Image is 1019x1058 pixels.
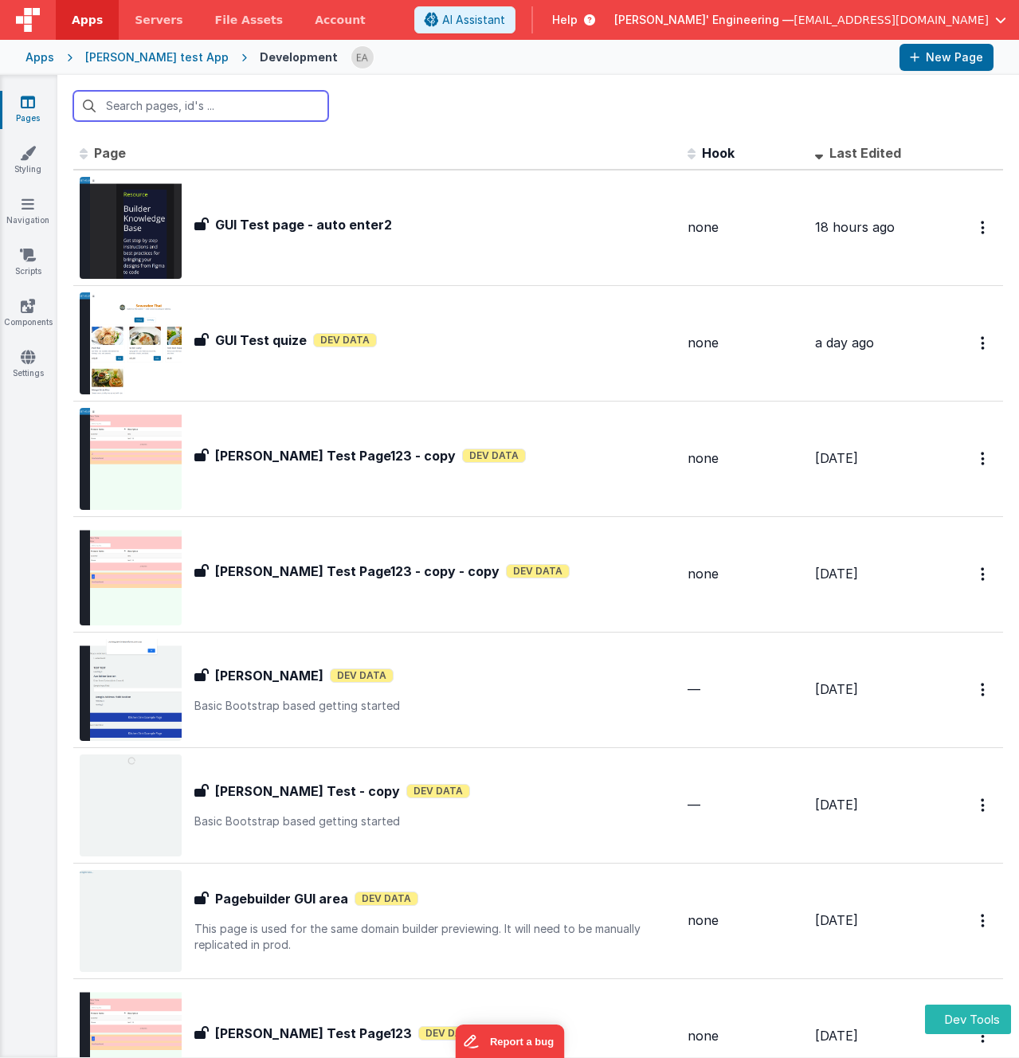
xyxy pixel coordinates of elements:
h3: [PERSON_NAME] Test Page123 [215,1024,412,1043]
h3: GUI Test quize [215,331,307,350]
button: AI Assistant [414,6,515,33]
div: none [688,565,802,583]
span: [DATE] [815,912,858,928]
button: [PERSON_NAME]' Engineering — [EMAIL_ADDRESS][DOMAIN_NAME] [614,12,1006,28]
span: [DATE] [815,797,858,813]
span: [DATE] [815,450,858,466]
span: Servers [135,12,182,28]
div: [PERSON_NAME] test App [85,49,229,65]
p: This page is used for the same domain builder previewing. It will need to be manually replicated ... [194,921,675,953]
span: File Assets [215,12,284,28]
span: Dev Data [313,333,377,347]
iframe: Marker.io feedback button [455,1025,564,1058]
span: Last Edited [829,145,901,161]
span: Hook [702,145,735,161]
div: none [688,218,802,237]
div: none [688,1027,802,1045]
button: Options [971,558,997,590]
h3: [PERSON_NAME] [215,666,323,685]
span: 18 hours ago [815,219,895,235]
span: [PERSON_NAME]' Engineering — [614,12,794,28]
div: Development [260,49,338,65]
div: none [688,334,802,352]
div: Apps [25,49,54,65]
h3: [PERSON_NAME] Test - copy [215,782,400,801]
span: — [688,681,700,697]
span: Dev Data [462,449,526,463]
button: Options [971,673,997,706]
div: none [688,449,802,468]
span: Help [552,12,578,28]
span: a day ago [815,335,874,351]
span: Dev Data [506,564,570,578]
h3: GUI Test page - auto enter2 [215,215,392,234]
span: Dev Data [355,891,418,906]
button: Options [971,327,997,359]
p: Basic Bootstrap based getting started [194,698,675,714]
input: Search pages, id's ... [73,91,328,121]
button: Options [971,442,997,475]
span: [DATE] [815,1028,858,1044]
span: [DATE] [815,566,858,582]
h3: [PERSON_NAME] Test Page123 - copy [215,446,456,465]
p: Basic Bootstrap based getting started [194,813,675,829]
span: [EMAIL_ADDRESS][DOMAIN_NAME] [794,12,989,28]
span: AI Assistant [442,12,505,28]
button: Options [971,789,997,821]
span: Page [94,145,126,161]
h3: [PERSON_NAME] Test Page123 - copy - copy [215,562,500,581]
button: Options [971,211,997,244]
span: [DATE] [815,681,858,697]
img: 22247776540210b1b2aca0d8fc1ec16c [351,46,374,69]
button: Dev Tools [925,1005,1011,1034]
span: Dev Data [330,668,394,683]
div: none [688,911,802,930]
h3: Pagebuilder GUI area [215,889,348,908]
span: Dev Data [418,1026,482,1040]
span: Dev Data [406,784,470,798]
button: New Page [899,44,994,71]
button: Options [971,904,997,937]
span: Apps [72,12,103,28]
span: — [688,797,700,813]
